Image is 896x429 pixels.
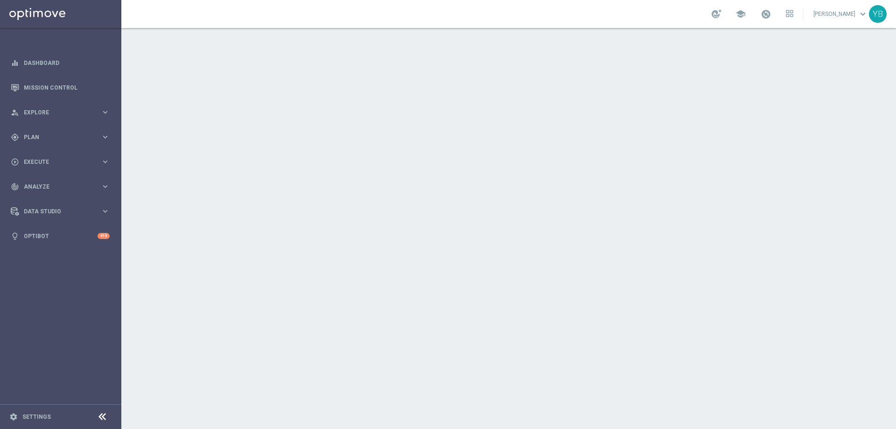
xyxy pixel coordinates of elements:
[101,133,110,141] i: keyboard_arrow_right
[10,208,110,215] button: Data Studio keyboard_arrow_right
[11,108,101,117] div: Explore
[10,232,110,240] button: lightbulb Optibot +10
[11,133,101,141] div: Plan
[24,209,101,214] span: Data Studio
[735,9,746,19] span: school
[24,75,110,100] a: Mission Control
[24,184,101,190] span: Analyze
[24,224,98,248] a: Optibot
[11,183,19,191] i: track_changes
[11,158,101,166] div: Execute
[11,224,110,248] div: Optibot
[11,232,19,240] i: lightbulb
[101,108,110,117] i: keyboard_arrow_right
[869,5,887,23] div: YB
[858,9,868,19] span: keyboard_arrow_down
[11,133,19,141] i: gps_fixed
[9,413,18,421] i: settings
[11,75,110,100] div: Mission Control
[10,84,110,91] button: Mission Control
[10,158,110,166] button: play_circle_outline Execute keyboard_arrow_right
[10,109,110,116] button: person_search Explore keyboard_arrow_right
[101,182,110,191] i: keyboard_arrow_right
[11,207,101,216] div: Data Studio
[11,108,19,117] i: person_search
[11,183,101,191] div: Analyze
[24,159,101,165] span: Execute
[101,157,110,166] i: keyboard_arrow_right
[11,158,19,166] i: play_circle_outline
[24,110,101,115] span: Explore
[101,207,110,216] i: keyboard_arrow_right
[24,134,101,140] span: Plan
[11,59,19,67] i: equalizer
[812,7,869,21] a: [PERSON_NAME]keyboard_arrow_down
[11,50,110,75] div: Dashboard
[24,50,110,75] a: Dashboard
[22,414,51,420] a: Settings
[10,183,110,190] button: track_changes Analyze keyboard_arrow_right
[10,134,110,141] button: gps_fixed Plan keyboard_arrow_right
[98,233,110,239] div: +10
[10,59,110,67] button: equalizer Dashboard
